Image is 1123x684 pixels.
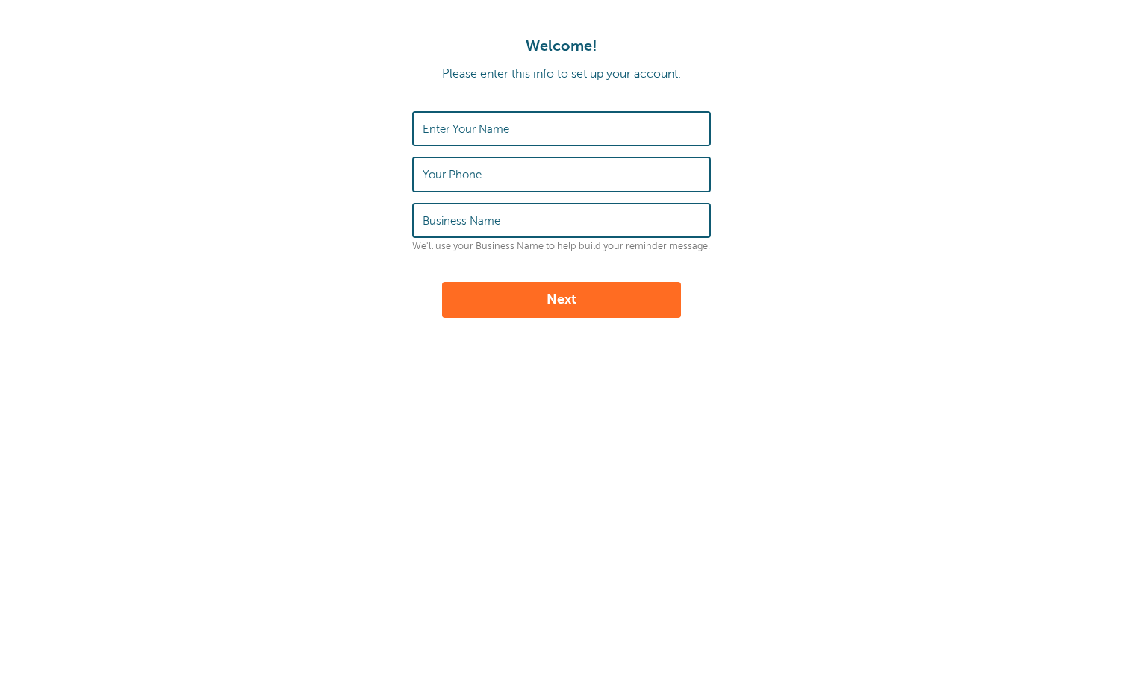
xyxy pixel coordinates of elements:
[423,168,482,181] label: Your Phone
[15,37,1108,55] h1: Welcome!
[442,282,681,318] button: Next
[423,122,509,136] label: Enter Your Name
[412,241,711,252] p: We'll use your Business Name to help build your reminder message.
[15,67,1108,81] p: Please enter this info to set up your account.
[423,214,500,228] label: Business Name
